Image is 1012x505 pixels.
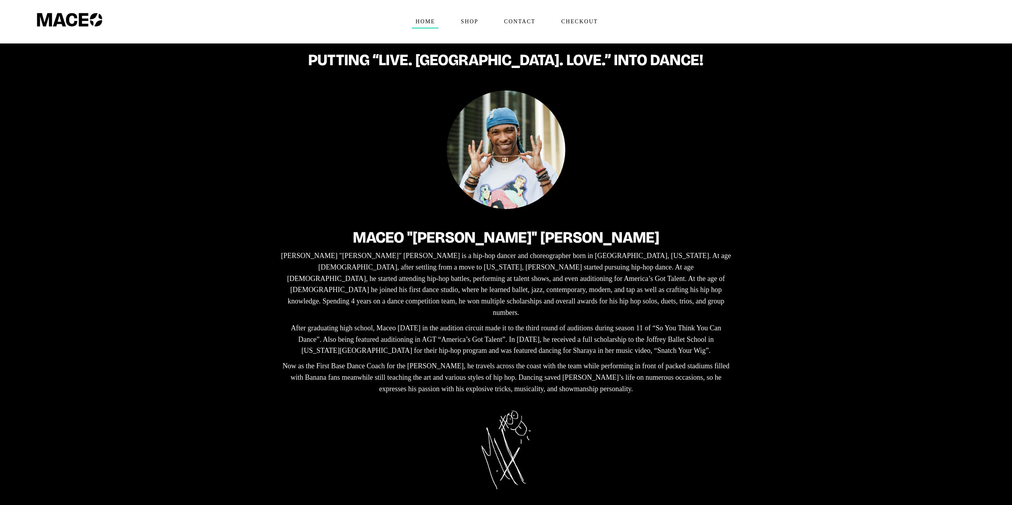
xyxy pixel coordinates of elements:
span: Shop [457,15,481,28]
h2: Maceo "[PERSON_NAME]" [PERSON_NAME] [279,229,733,246]
img: Maceo Harrison [447,90,565,209]
p: After graduating high school, Maceo [DATE] in the audition circuit made it to the third round of ... [279,322,733,356]
p: Now as the First Base Dance Coach for the [PERSON_NAME], he travels across the coast with the tea... [279,360,733,394]
span: Checkout [558,15,601,28]
span: Home [412,15,438,28]
img: Maceo Harrison Signature [481,411,531,490]
p: [PERSON_NAME] "[PERSON_NAME]" [PERSON_NAME] is a hip-hop dancer and choreographer born in [GEOGRA... [279,250,733,318]
span: Contact [500,15,539,28]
